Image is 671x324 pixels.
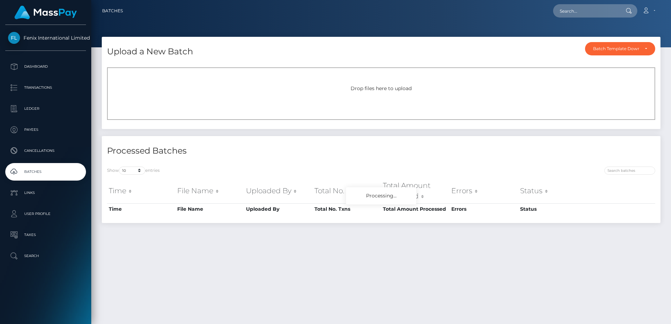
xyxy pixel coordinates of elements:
select: Showentries [119,167,145,175]
th: Time [107,178,175,203]
p: Transactions [8,82,83,93]
h4: Processed Batches [107,145,376,157]
a: Batches [102,4,123,18]
p: Search [8,251,83,261]
a: Search [5,247,86,265]
h4: Upload a New Batch [107,46,193,58]
span: Drop files here to upload [351,85,412,92]
div: Batch Template Download [593,46,639,52]
p: Payees [8,124,83,135]
th: Total No. Txns [313,203,381,215]
p: User Profile [8,209,83,219]
img: MassPay Logo [14,6,77,19]
th: Total No. Txns [313,178,381,203]
th: Uploaded By [244,178,313,203]
p: Taxes [8,230,83,240]
a: Batches [5,163,86,181]
button: Batch Template Download [585,42,655,55]
th: File Name [175,203,244,215]
a: Cancellations [5,142,86,160]
p: Cancellations [8,146,83,156]
input: Search batches [604,167,655,175]
label: Show entries [107,167,160,175]
th: Status [518,178,587,203]
p: Batches [8,167,83,177]
th: Errors [450,178,518,203]
th: Time [107,203,175,215]
a: User Profile [5,205,86,223]
div: Processing... [346,187,416,204]
th: Status [518,203,587,215]
p: Links [8,188,83,198]
a: Payees [5,121,86,139]
th: Uploaded By [244,203,313,215]
p: Ledger [8,103,83,114]
a: Ledger [5,100,86,117]
th: Total Amount Processed [381,178,450,203]
th: Errors [450,203,518,215]
p: Dashboard [8,61,83,72]
img: Fenix International Limited [8,32,20,44]
th: File Name [175,178,244,203]
a: Dashboard [5,58,86,75]
a: Taxes [5,226,86,244]
a: Transactions [5,79,86,96]
th: Total Amount Processed [381,203,450,215]
input: Search... [553,4,619,18]
span: Fenix International Limited [5,35,86,41]
a: Links [5,184,86,202]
